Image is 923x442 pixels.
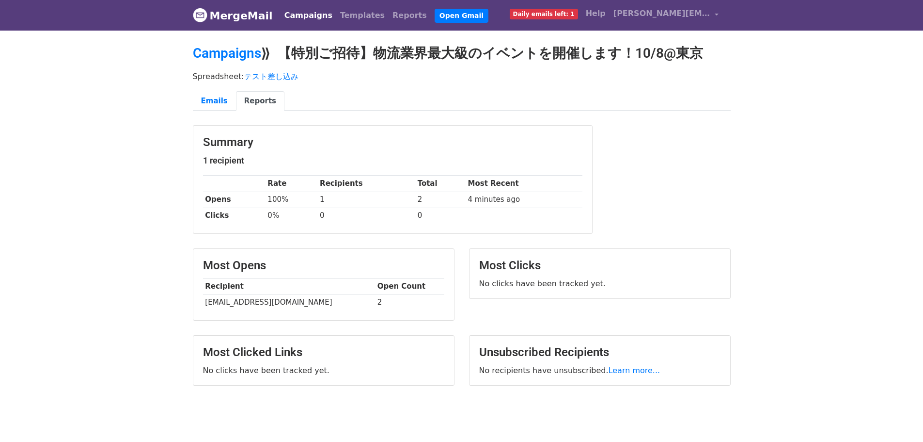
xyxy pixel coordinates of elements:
th: Open Count [375,278,444,295]
th: Clicks [203,208,266,224]
p: No clicks have been tracked yet. [203,365,444,376]
h5: 1 recipient [203,155,582,166]
td: 0% [266,208,318,224]
h3: Most Clicked Links [203,345,444,360]
th: Most Recent [466,176,582,192]
a: Campaigns [281,6,336,25]
th: Recipient [203,278,375,295]
a: [PERSON_NAME][EMAIL_ADDRESS][DOMAIN_NAME] [610,4,723,27]
th: Opens [203,192,266,208]
a: Learn more... [609,366,660,375]
a: Daily emails left: 1 [506,4,582,23]
h3: Most Clicks [479,259,720,273]
p: No recipients have unsubscribed. [479,365,720,376]
p: Spreadsheet: [193,71,731,82]
th: Recipients [317,176,415,192]
td: [EMAIL_ADDRESS][DOMAIN_NAME] [203,295,375,311]
a: Reports [236,91,284,111]
a: Open Gmail [435,9,488,23]
td: 4 minutes ago [466,192,582,208]
a: テスト差し込み [244,72,298,81]
h3: Unsubscribed Recipients [479,345,720,360]
td: 2 [375,295,444,311]
a: Campaigns [193,45,261,61]
h2: ⟫ 【特別ご招待】物流業界最大級のイベントを開催します！10/8@東京 [193,45,731,62]
h3: Most Opens [203,259,444,273]
p: No clicks have been tracked yet. [479,278,720,289]
a: Reports [389,6,431,25]
th: Total [415,176,466,192]
th: Rate [266,176,318,192]
a: Templates [336,6,389,25]
td: 0 [317,208,415,224]
a: Help [582,4,610,23]
h3: Summary [203,135,582,149]
td: 100% [266,192,318,208]
a: MergeMail [193,5,273,26]
span: Daily emails left: 1 [510,9,578,19]
td: 1 [317,192,415,208]
a: Emails [193,91,236,111]
span: [PERSON_NAME][EMAIL_ADDRESS][DOMAIN_NAME] [613,8,710,19]
td: 2 [415,192,466,208]
img: MergeMail logo [193,8,207,22]
td: 0 [415,208,466,224]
